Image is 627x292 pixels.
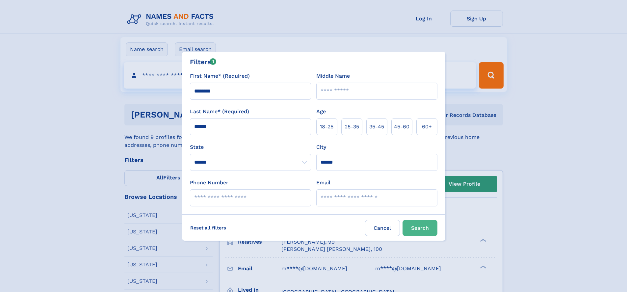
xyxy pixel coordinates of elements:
[186,220,230,236] label: Reset all filters
[316,143,326,151] label: City
[365,220,400,236] label: Cancel
[190,72,250,80] label: First Name* (Required)
[190,57,217,67] div: Filters
[369,123,384,131] span: 35‑45
[345,123,359,131] span: 25‑35
[320,123,333,131] span: 18‑25
[190,108,249,116] label: Last Name* (Required)
[316,179,330,187] label: Email
[422,123,432,131] span: 60+
[316,72,350,80] label: Middle Name
[190,143,311,151] label: State
[394,123,409,131] span: 45‑60
[403,220,437,236] button: Search
[316,108,326,116] label: Age
[190,179,228,187] label: Phone Number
